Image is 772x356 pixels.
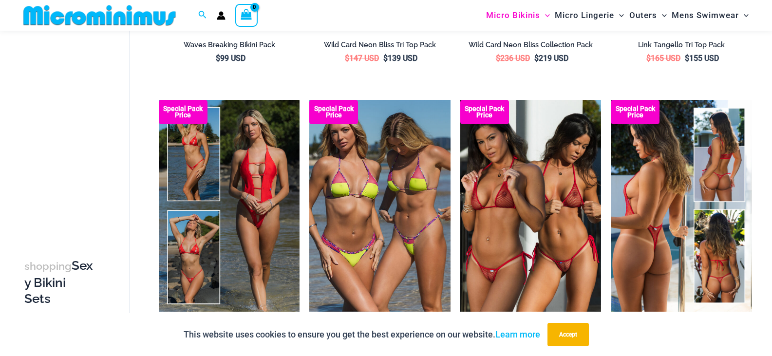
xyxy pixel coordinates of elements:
[611,40,752,50] h2: Link Tangello Tri Top Pack
[629,3,657,28] span: Outers
[460,40,602,50] h2: Wild Card Neon Bliss Collection Pack
[495,329,540,339] a: Learn more
[685,54,719,63] bdi: 155 USD
[685,54,689,63] span: $
[496,54,530,63] bdi: 236 USD
[217,11,226,20] a: Account icon link
[540,3,550,28] span: Menu Toggle
[159,106,207,118] b: Special Pack Price
[534,54,568,63] bdi: 219 USD
[611,106,659,118] b: Special Pack Price
[484,3,552,28] a: Micro BikinisMenu ToggleMenu Toggle
[24,33,112,227] iframe: TrustedSite Certified
[309,40,451,53] a: Wild Card Neon Bliss Tri Top Pack
[216,54,245,63] bdi: 99 USD
[159,100,300,311] img: Collection Pack
[627,3,669,28] a: OutersMenu ToggleMenu Toggle
[24,260,72,272] span: shopping
[482,1,753,29] nav: Site Navigation
[159,40,300,53] a: Waves Breaking Bikini Pack
[383,54,417,63] bdi: 139 USD
[24,258,95,307] h3: Sexy Bikini Sets
[460,100,602,311] img: Summer Storm Red Tri Top Pack F
[460,106,509,118] b: Special Pack Price
[460,100,602,311] a: Summer Storm Red Tri Top Pack F Summer Storm Red Tri Top Pack BSummer Storm Red Tri Top Pack B
[198,9,207,21] a: Search icon link
[657,3,667,28] span: Menu Toggle
[309,100,451,311] img: Coastal Bliss Leopard Sunset Tri Top Pack
[672,3,739,28] span: Mens Swimwear
[309,100,451,311] a: Coastal Bliss Leopard Sunset Tri Top Pack Coastal Bliss Leopard Sunset Tri Top Pack BCoastal Blis...
[159,100,300,311] a: Collection Pack Collection Pack BCollection Pack B
[216,54,220,63] span: $
[669,3,751,28] a: Mens SwimwearMenu ToggleMenu Toggle
[383,54,388,63] span: $
[309,40,451,50] h2: Wild Card Neon Bliss Tri Top Pack
[739,3,749,28] span: Menu Toggle
[611,100,752,311] a: Summer Storm Red Collection Pack F Summer Storm Red Collection Pack BSummer Storm Red Collection ...
[646,54,651,63] span: $
[611,40,752,53] a: Link Tangello Tri Top Pack
[184,327,540,342] p: This website uses cookies to ensure you get the best experience on our website.
[235,4,258,26] a: View Shopping Cart, empty
[646,54,680,63] bdi: 165 USD
[614,3,624,28] span: Menu Toggle
[552,3,626,28] a: Micro LingerieMenu ToggleMenu Toggle
[309,106,358,118] b: Special Pack Price
[345,54,379,63] bdi: 147 USD
[496,54,500,63] span: $
[486,3,540,28] span: Micro Bikinis
[19,4,180,26] img: MM SHOP LOGO FLAT
[159,40,300,50] h2: Waves Breaking Bikini Pack
[611,100,752,311] img: Summer Storm Red Collection Pack B
[534,54,539,63] span: $
[547,323,589,346] button: Accept
[460,40,602,53] a: Wild Card Neon Bliss Collection Pack
[555,3,614,28] span: Micro Lingerie
[345,54,349,63] span: $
